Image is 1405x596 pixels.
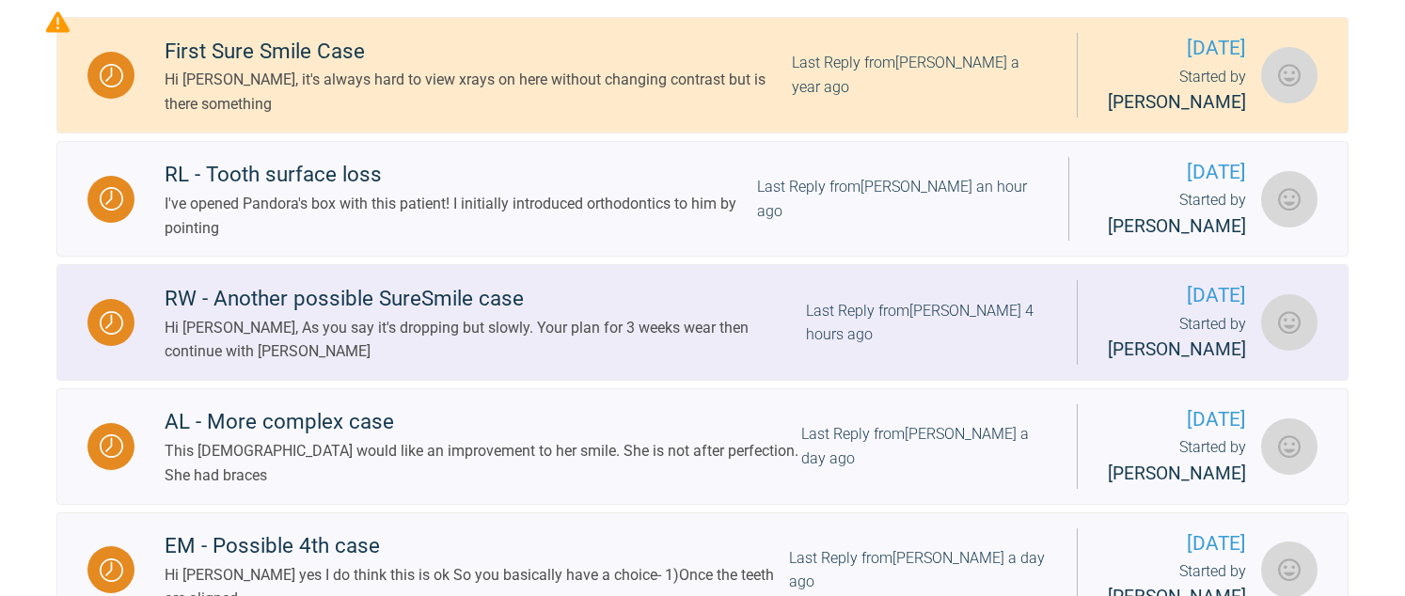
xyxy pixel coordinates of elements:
[165,316,806,364] div: Hi [PERSON_NAME], As you say it's dropping but slowly. Your plan for 3 weeks wear then continue w...
[56,264,1349,381] a: WaitingRW - Another possible SureSmile caseHi [PERSON_NAME], As you say it's dropping but slowly....
[792,51,1047,99] div: Last Reply from [PERSON_NAME] a year ago
[1108,463,1246,484] span: [PERSON_NAME]
[56,141,1349,258] a: WaitingRL - Tooth surface lossI've opened Pandora's box with this patient! I initially introduced...
[100,434,123,458] img: Waiting
[1108,65,1246,118] div: Started by
[1261,294,1318,351] img: Cathryn Sherlock
[100,64,123,87] img: Waiting
[757,175,1038,223] div: Last Reply from [PERSON_NAME] an hour ago
[1108,528,1246,559] span: [DATE]
[1261,171,1318,227] img: Lisa Smith
[1108,338,1246,360] span: [PERSON_NAME]
[1261,418,1318,475] img: Cathryn Sherlock
[1108,215,1246,237] span: [PERSON_NAME]
[1099,188,1246,241] div: Started by
[165,192,757,240] div: I've opened Pandora's box with this patient! I initially introduced orthodontics to him by pointing
[165,405,801,439] div: AL - More complex case
[56,388,1349,505] a: WaitingAL - More complex caseThis [DEMOGRAPHIC_DATA] would like an improvement to her smile. She ...
[100,311,123,335] img: Waiting
[806,299,1047,347] div: Last Reply from [PERSON_NAME] 4 hours ago
[56,17,1349,133] a: WaitingFirst Sure Smile CaseHi [PERSON_NAME], it's always hard to view xrays on here without chan...
[1108,280,1246,311] span: [DATE]
[165,439,801,487] div: This [DEMOGRAPHIC_DATA] would like an improvement to her smile. She is not after perfection. She ...
[1108,404,1246,435] span: [DATE]
[1261,47,1318,103] img: Jessica Bateman
[1099,157,1246,188] span: [DATE]
[1108,312,1246,365] div: Started by
[165,68,792,116] div: Hi [PERSON_NAME], it's always hard to view xrays on here without changing contrast but is there s...
[1108,33,1246,64] span: [DATE]
[1108,435,1246,488] div: Started by
[100,187,123,211] img: Waiting
[789,546,1047,594] div: Last Reply from [PERSON_NAME] a day ago
[165,529,789,563] div: EM - Possible 4th case
[46,10,70,34] img: Priority
[165,158,757,192] div: RL - Tooth surface loss
[801,422,1047,470] div: Last Reply from [PERSON_NAME] a day ago
[1108,91,1246,113] span: [PERSON_NAME]
[165,282,806,316] div: RW - Another possible SureSmile case
[165,35,792,69] div: First Sure Smile Case
[100,558,123,582] img: Waiting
